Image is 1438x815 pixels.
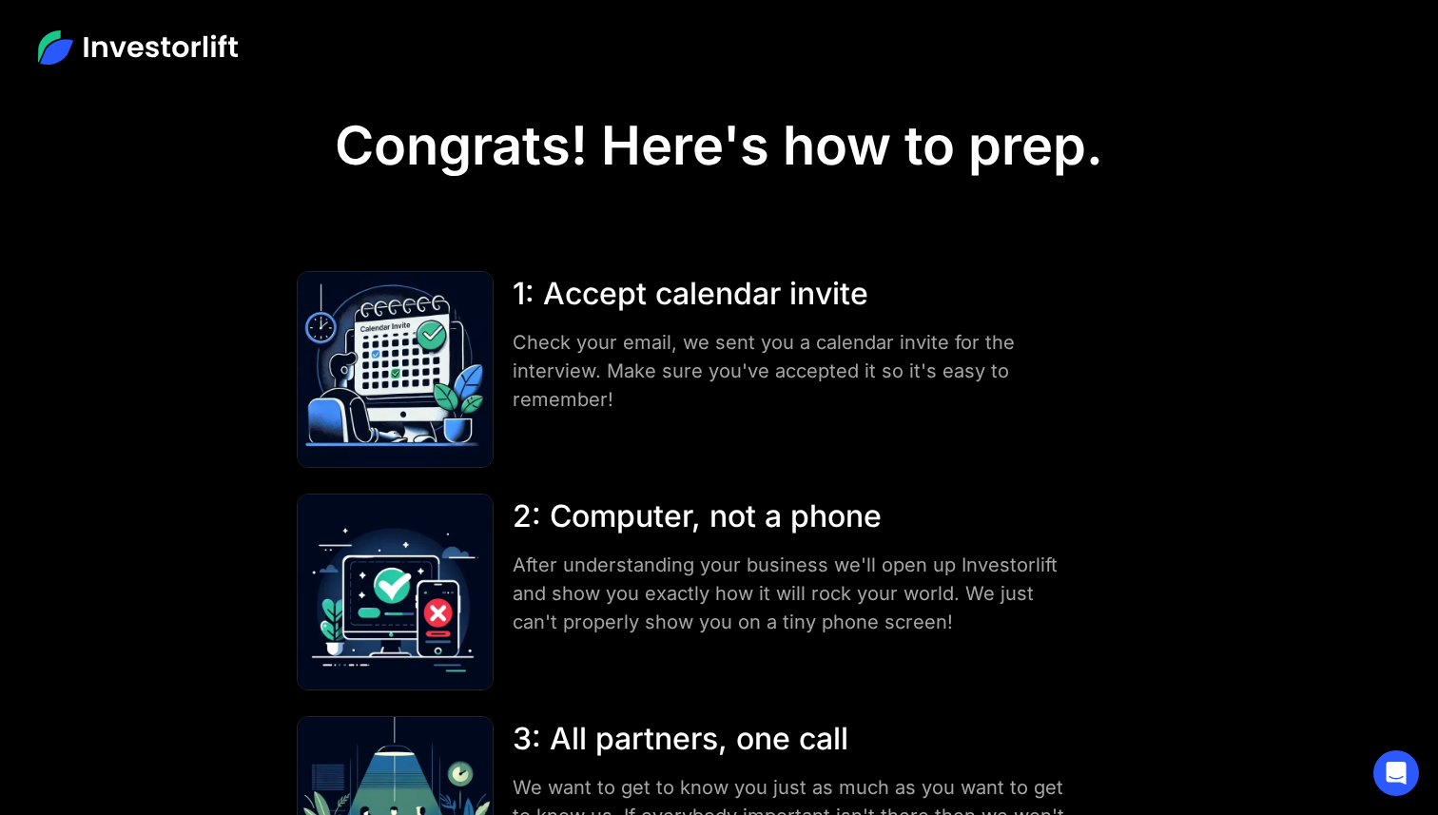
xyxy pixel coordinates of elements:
div: After understanding your business we'll open up Investorlift and show you exactly how it will roc... [513,551,1078,636]
div: Check your email, we sent you a calendar invite for the interview. Make sure you've accepted it s... [513,328,1078,414]
h1: Congrats! Here's how to prep. [335,114,1103,178]
div: 3: All partners, one call [513,716,1078,762]
div: 1: Accept calendar invite [513,271,1078,317]
div: Open Intercom Messenger [1373,750,1419,796]
div: 2: Computer, not a phone [513,494,1078,539]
